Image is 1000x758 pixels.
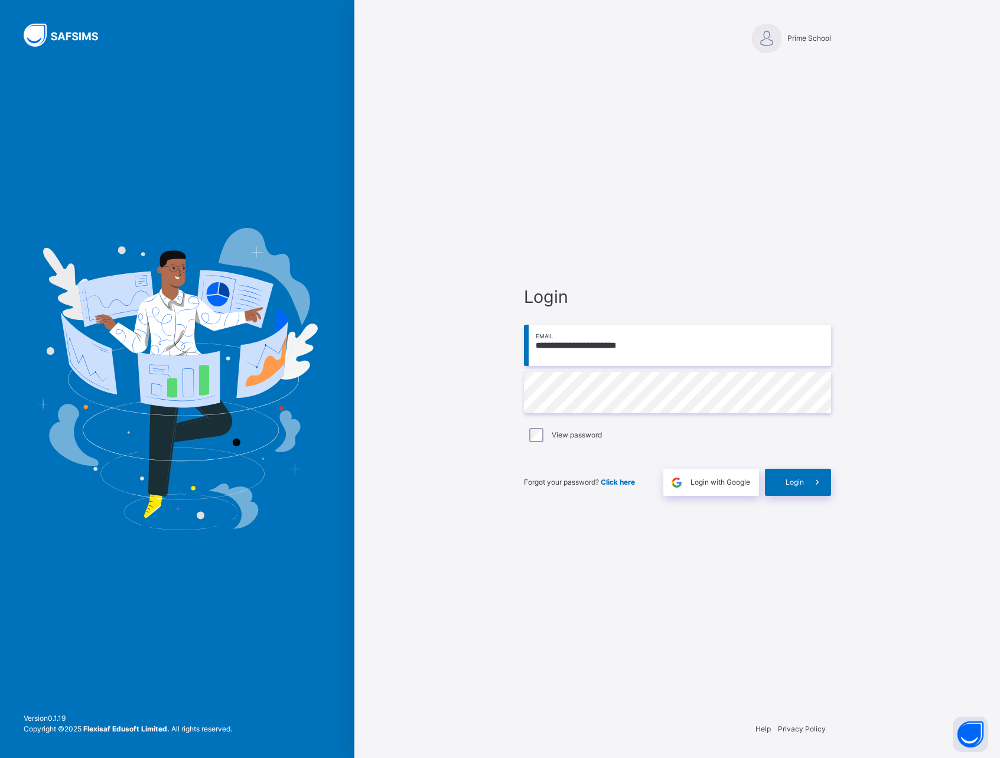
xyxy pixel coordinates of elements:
strong: Flexisaf Edusoft Limited. [83,724,170,733]
span: Login [524,284,831,309]
a: Privacy Policy [778,724,826,733]
span: Forgot your password? [524,478,635,486]
span: Login [786,477,804,488]
label: View password [552,430,602,440]
span: Version 0.1.19 [24,713,232,724]
span: Login with Google [690,477,750,488]
span: Copyright © 2025 All rights reserved. [24,724,232,733]
img: google.396cfc9801f0270233282035f929180a.svg [670,476,683,489]
img: SAFSIMS Logo [24,24,112,47]
img: Hero Image [37,228,318,530]
button: Open asap [953,717,988,752]
a: Click here [601,478,635,486]
span: Prime School [787,33,831,44]
a: Help [755,724,771,733]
